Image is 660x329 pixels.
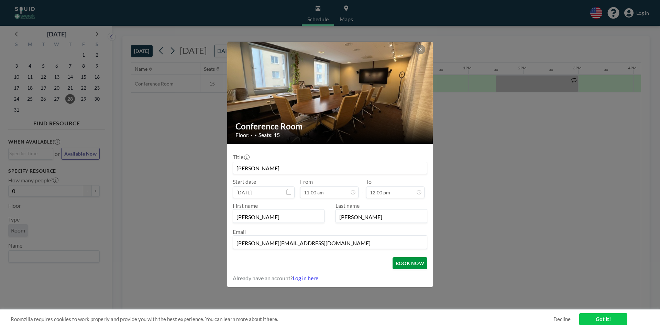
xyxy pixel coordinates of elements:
[233,275,293,282] span: Already have an account?
[233,154,249,160] label: Title
[336,211,427,223] input: Last name
[266,316,278,322] a: here.
[393,257,427,269] button: BOOK NOW
[227,15,433,170] img: 537.JPG
[233,162,427,174] input: Guest reservation
[579,313,627,325] a: Got it!
[233,211,324,223] input: First name
[258,132,280,138] span: Seats: 15
[300,178,313,185] label: From
[293,275,318,281] a: Log in here
[235,121,425,132] h2: Conference Room
[361,181,363,196] span: -
[553,316,571,322] a: Decline
[366,178,372,185] label: To
[11,316,553,322] span: Roomzilla requires cookies to work properly and provide you with the best experience. You can lea...
[235,132,253,138] span: Floor: -
[233,202,258,209] label: First name
[233,178,256,185] label: Start date
[254,133,257,138] span: •
[335,202,360,209] label: Last name
[233,237,427,249] input: Email
[233,228,246,235] label: Email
